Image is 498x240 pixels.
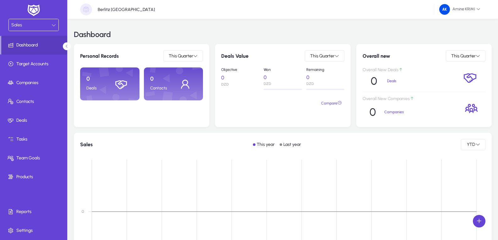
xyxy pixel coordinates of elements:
p: Companies [384,110,418,114]
p: Deals [86,86,110,91]
p: DZD [264,82,302,86]
a: Tasks [1,130,68,149]
img: organization-placeholder.png [80,3,92,15]
h6: Personal Records [80,53,119,59]
a: Settings [1,221,68,240]
p: Berlitz [GEOGRAPHIC_DATA] [98,7,155,12]
span: YTD [466,142,476,147]
p: Last year [283,142,301,147]
span: Dashboard [1,42,67,48]
p: 0 [264,74,302,80]
p: DZD [306,82,344,86]
span: This Quarter [169,53,193,59]
p: Contacts [150,86,173,91]
button: Amine KRIMI [434,4,485,15]
img: 244.png [439,4,450,15]
text: 0 [82,209,84,214]
p: Won [264,67,302,72]
span: This Quarter [451,53,476,59]
span: Tasks [1,136,68,142]
a: Contacts [1,92,68,111]
span: Deals [1,117,68,124]
h6: Overall new [363,53,390,59]
button: YTD [461,139,485,150]
a: Deals [1,111,68,130]
a: Reports [1,202,68,221]
a: Team Goals [1,149,68,168]
h6: Deals Value [221,53,249,59]
a: Products [1,168,68,186]
span: Compare [321,99,342,108]
p: 0 [371,75,377,88]
p: Overall New Deals [363,67,453,73]
span: Team Goals [1,155,68,161]
img: white-logo.png [26,4,41,17]
span: Reports [1,209,68,215]
a: Target Accounts [1,55,68,73]
span: Sales [11,22,22,28]
span: Settings [1,227,68,234]
span: Contacts [1,99,68,105]
button: This Quarter [305,50,344,61]
p: 0 [369,106,376,119]
p: This year [257,142,275,147]
p: 0 [306,74,344,80]
button: This Quarter [446,50,485,61]
p: 0 [86,76,110,83]
button: Compare [319,98,344,109]
h3: Dashboard [74,31,111,38]
span: Target Accounts [1,61,68,67]
p: Deals [387,79,413,83]
p: Objective [221,67,259,72]
span: Companies [1,80,68,86]
span: Products [1,174,68,180]
button: This Quarter [163,50,203,61]
p: 0 [150,76,173,83]
p: DZD [221,82,259,87]
h1: Sales [80,141,93,147]
p: Overall New Companies [363,96,456,102]
p: 0 [221,75,259,81]
span: This Quarter [310,53,335,59]
span: Amine KRIMI [439,4,480,15]
a: Companies [1,73,68,92]
p: Remaining [306,67,344,72]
